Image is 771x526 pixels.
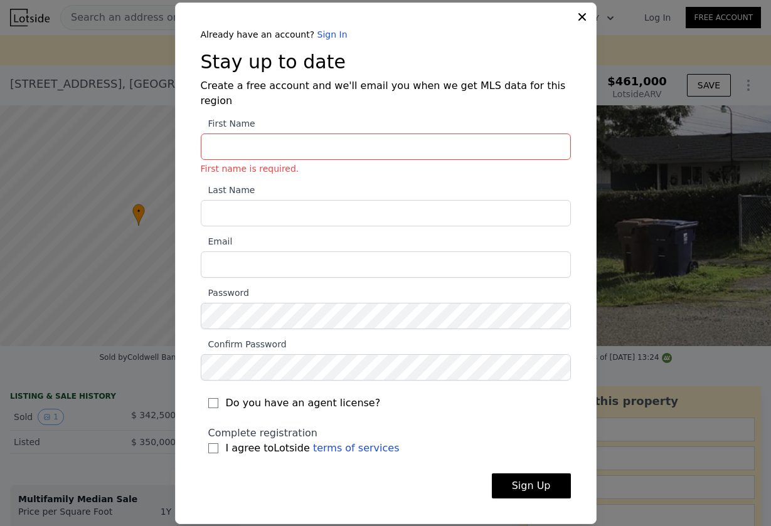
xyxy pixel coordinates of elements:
[201,28,571,41] div: Already have an account?
[201,200,571,226] input: Last Name
[201,185,255,195] span: Last Name
[208,443,218,453] input: I agree toLotside terms of services
[201,339,287,349] span: Confirm Password
[201,118,255,129] span: First Name
[201,162,571,175] div: First name is required.
[226,396,381,411] span: Do you have an agent license?
[226,441,400,456] span: I agree to Lotside
[201,51,571,73] h3: Stay up to date
[201,354,571,381] input: Confirm Password
[201,251,571,278] input: Email
[492,473,571,498] button: Sign Up
[201,288,249,298] span: Password
[313,442,400,454] a: terms of services
[208,427,318,439] span: Complete registration
[317,29,348,39] a: Sign In
[201,236,233,246] span: Email
[208,398,218,408] input: Do you have an agent license?
[201,134,571,160] input: First NameFirst name is required.
[201,78,571,108] h4: Create a free account and we'll email you when we get MLS data for this region
[201,303,571,329] input: Password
